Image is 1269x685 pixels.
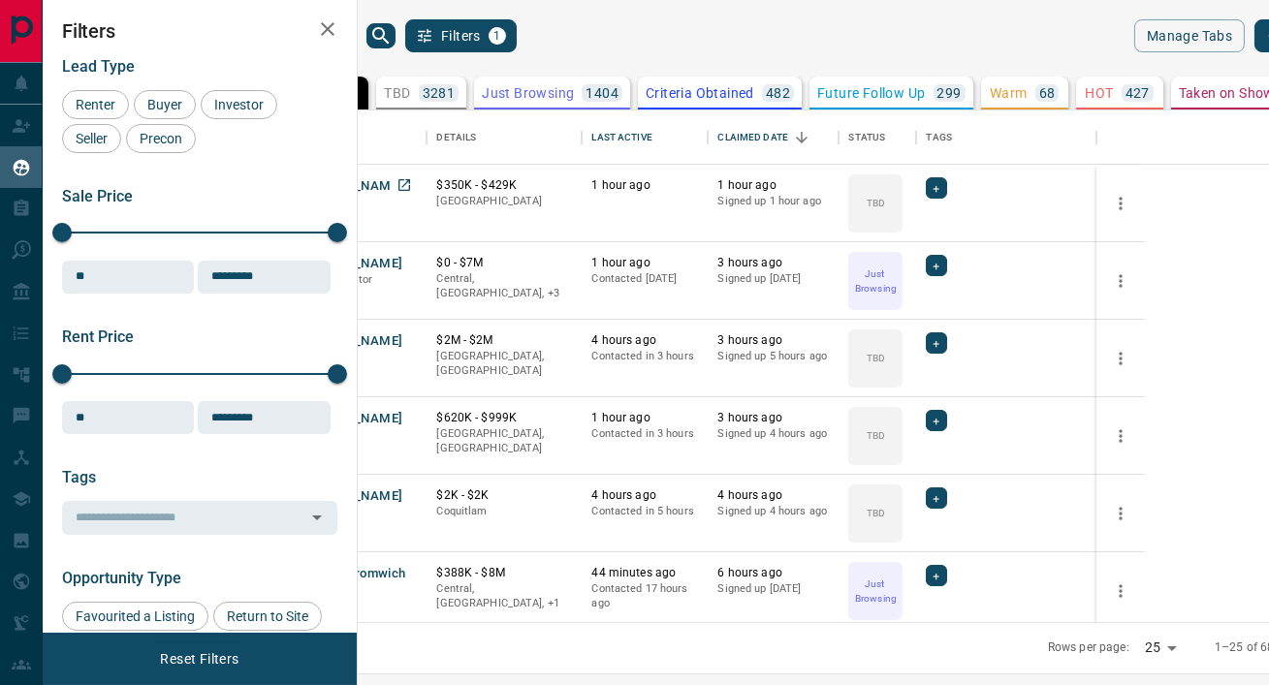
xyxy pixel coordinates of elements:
[1048,639,1129,656] p: Rows per page:
[1106,421,1135,451] button: more
[591,177,698,194] p: 1 hour ago
[436,349,572,379] p: [GEOGRAPHIC_DATA], [GEOGRAPHIC_DATA]
[1137,634,1184,662] div: 25
[990,86,1028,100] p: Warm
[436,504,572,519] p: Coquitlam
[303,504,331,531] button: Open
[62,124,121,153] div: Seller
[926,110,952,165] div: Tags
[1106,189,1135,218] button: more
[717,565,829,581] p: 6 hours ago
[867,196,885,210] p: TBD
[62,468,96,486] span: Tags
[69,608,202,624] span: Favourited a Listing
[62,569,181,587] span: Opportunity Type
[201,90,277,119] div: Investor
[384,86,410,100] p: TBD
[69,131,114,146] span: Seller
[62,57,135,76] span: Lead Type
[591,271,698,287] p: Contacted [DATE]
[817,86,925,100] p: Future Follow Up
[933,566,939,585] span: +
[291,110,427,165] div: Name
[933,256,939,275] span: +
[436,110,476,165] div: Details
[147,642,251,675] button: Reset Filters
[366,23,396,48] button: search button
[867,506,885,520] p: TBD
[405,19,517,52] button: Filters1
[207,97,270,112] span: Investor
[436,255,572,271] p: $0 - $7M
[591,565,698,581] p: 44 minutes ago
[62,187,133,205] span: Sale Price
[933,333,939,353] span: +
[436,194,572,209] p: [GEOGRAPHIC_DATA]
[423,86,456,100] p: 3281
[850,576,901,606] p: Just Browsing
[392,172,417,198] a: Open in New Tab
[591,110,651,165] div: Last Active
[926,255,946,276] div: +
[717,349,829,364] p: Signed up 5 hours ago
[591,410,698,426] p: 1 hour ago
[717,426,829,442] p: Signed up 4 hours ago
[717,177,829,194] p: 1 hour ago
[717,271,829,287] p: Signed up [DATE]
[436,426,572,456] p: [GEOGRAPHIC_DATA], [GEOGRAPHIC_DATA]
[646,86,754,100] p: Criteria Obtained
[591,332,698,349] p: 4 hours ago
[62,90,129,119] div: Renter
[839,110,916,165] div: Status
[591,487,698,504] p: 4 hours ago
[708,110,839,165] div: Claimed Date
[436,581,572,611] p: Vancouver
[717,332,829,349] p: 3 hours ago
[717,255,829,271] p: 3 hours ago
[436,177,572,194] p: $350K - $429K
[937,86,962,100] p: 299
[591,426,698,442] p: Contacted in 3 hours
[1039,86,1056,100] p: 68
[1106,344,1135,373] button: more
[62,19,337,43] h2: Filters
[848,110,885,165] div: Status
[482,86,574,100] p: Just Browsing
[582,110,708,165] div: Last Active
[133,131,189,146] span: Precon
[141,97,189,112] span: Buyer
[717,194,829,209] p: Signed up 1 hour ago
[134,90,196,119] div: Buyer
[436,487,572,504] p: $2K - $2K
[1106,499,1135,528] button: more
[436,410,572,426] p: $620K - $999K
[220,608,315,624] span: Return to Site
[591,504,698,519] p: Contacted in 5 hours
[586,86,619,100] p: 1404
[591,581,698,611] p: Contacted 17 hours ago
[933,178,939,198] span: +
[933,488,939,508] span: +
[717,110,788,165] div: Claimed Date
[62,327,134,346] span: Rent Price
[62,602,208,631] div: Favourited a Listing
[926,565,946,586] div: +
[1106,576,1135,606] button: more
[926,177,946,199] div: +
[491,29,504,43] span: 1
[1106,266,1135,296] button: more
[933,411,939,430] span: +
[436,271,572,301] p: West Side, Downtown, Vancouver
[1126,86,1150,100] p: 427
[436,565,572,581] p: $388K - $8M
[427,110,582,165] div: Details
[717,581,829,597] p: Signed up [DATE]
[766,86,790,100] p: 482
[591,255,698,271] p: 1 hour ago
[591,349,698,364] p: Contacted in 3 hours
[867,351,885,365] p: TBD
[926,332,946,354] div: +
[69,97,122,112] span: Renter
[717,487,829,504] p: 4 hours ago
[867,428,885,443] p: TBD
